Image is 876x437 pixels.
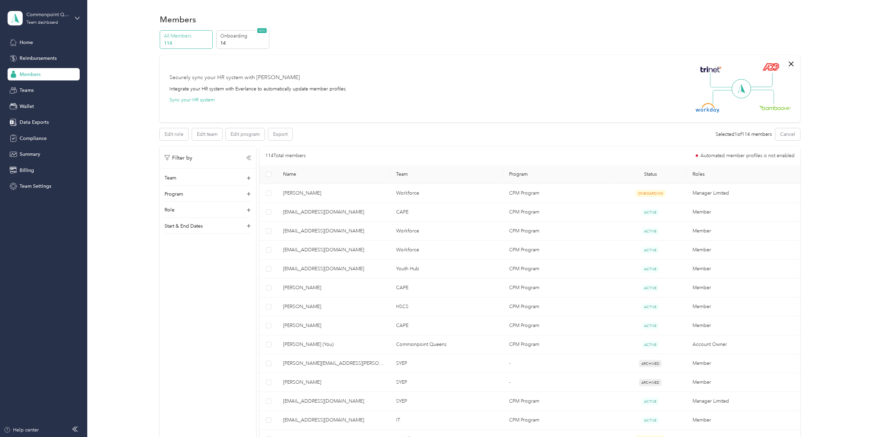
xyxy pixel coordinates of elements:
td: SYEP [391,373,504,392]
td: Youth Hub [391,260,504,278]
td: HSCS [391,297,504,316]
td: CPM Program [504,297,614,316]
td: - [504,354,614,373]
td: edelaisla@commonpoint.org [278,411,391,430]
span: [PERSON_NAME] [283,189,385,197]
span: [PERSON_NAME] (You) [283,341,385,348]
td: - [504,373,614,392]
td: Member [687,241,800,260]
span: [EMAIL_ADDRESS][DOMAIN_NAME] [283,397,385,405]
th: Roles [687,165,800,184]
iframe: Everlance-gr Chat Button Frame [838,398,876,437]
td: mramoslopez@commonpoint.org [278,241,391,260]
p: Filter by [165,154,192,162]
p: All Members [164,32,211,40]
td: CPM Program [504,203,614,222]
button: Edit team [192,128,222,140]
td: Member [687,297,800,316]
span: NEW [257,28,267,33]
span: Name [283,171,385,177]
span: Compliance [20,135,47,142]
div: Securely sync your HR system with [PERSON_NAME] [169,74,300,82]
td: CPM Program [504,335,614,354]
td: Member [687,260,800,278]
span: ACTIVE [642,303,659,310]
img: Line Left Down [712,90,737,104]
p: Start & End Dates [165,222,203,230]
td: ONBOARDING [614,184,687,203]
span: Automated member profiles is not enabled [700,153,795,158]
td: Member [687,222,800,241]
span: [EMAIL_ADDRESS][DOMAIN_NAME] [283,227,385,235]
th: Team [391,165,504,184]
td: Jason Rok (You) [278,335,391,354]
th: Name [278,165,391,184]
p: Program [165,190,183,198]
td: Shanice Mobley [278,278,391,297]
td: CPM Program [504,278,614,297]
span: Billing [20,167,34,174]
span: ARCHIVED [639,360,662,367]
span: ACTIVE [642,284,659,292]
button: Edit program [226,128,265,140]
img: Trinet [699,65,723,74]
td: SYEP [391,392,504,411]
span: ACTIVE [642,341,659,348]
td: Workforce [391,241,504,260]
div: Integrate your HR system with Everlance to automatically update member profiles. [169,85,347,92]
td: Member [687,316,800,335]
td: Manager Limited [687,184,800,203]
span: [EMAIL_ADDRESS][DOMAIN_NAME] [283,208,385,216]
p: Onboarding [220,32,267,40]
td: Member [687,411,800,430]
td: akayhenriques@commonpoint.org [278,203,391,222]
td: CPM Program [504,392,614,411]
td: CPM Program [504,316,614,335]
img: BambooHR [759,105,790,110]
td: Commonpoint Queens [391,335,504,354]
button: Sync your HR system [169,96,215,103]
p: 114 Total members [265,152,306,160]
span: [EMAIL_ADDRESS][DOMAIN_NAME] [283,416,385,424]
span: ARCHIVED [639,379,662,386]
span: Wallet [20,103,34,110]
span: [PERSON_NAME] [283,284,385,292]
span: ACTIVE [642,417,659,424]
td: CPM Program [504,260,614,278]
td: CPM Program [504,184,614,203]
p: Team [165,174,176,182]
span: [PERSON_NAME] [283,303,385,310]
td: yayure@commonpoint.org [278,392,391,411]
img: Workday [696,103,720,113]
td: CPM Program [504,411,614,430]
td: Zachary Ortiz [278,373,391,392]
td: CAPE [391,278,504,297]
span: Team Settings [20,183,51,190]
h1: Members [160,16,196,23]
td: IT [391,411,504,430]
button: Help center [4,426,39,434]
span: ACTIVE [642,398,659,405]
span: [PERSON_NAME] [283,379,385,386]
td: Member [687,203,800,222]
p: 14 [220,40,267,47]
button: Edit role [160,128,188,140]
button: Cancel [775,128,800,140]
div: Selected 1 of 114 members [716,131,772,138]
span: Home [20,39,33,46]
span: ACTIVE [642,265,659,273]
button: Export [268,128,292,140]
td: CAPE [391,203,504,222]
span: Reimbursements [20,55,57,62]
span: [PERSON_NAME][EMAIL_ADDRESS][PERSON_NAME][DOMAIN_NAME] [283,360,385,367]
td: Workforce [391,184,504,203]
img: ADP [763,63,779,71]
td: Member [687,278,800,297]
td: CAPE [391,316,504,335]
td: Account Owner [687,335,800,354]
div: Team dashboard [26,21,58,25]
span: Teams [20,87,34,94]
td: bsmith@commonpoint.org [278,260,391,278]
span: [PERSON_NAME] [283,322,385,329]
